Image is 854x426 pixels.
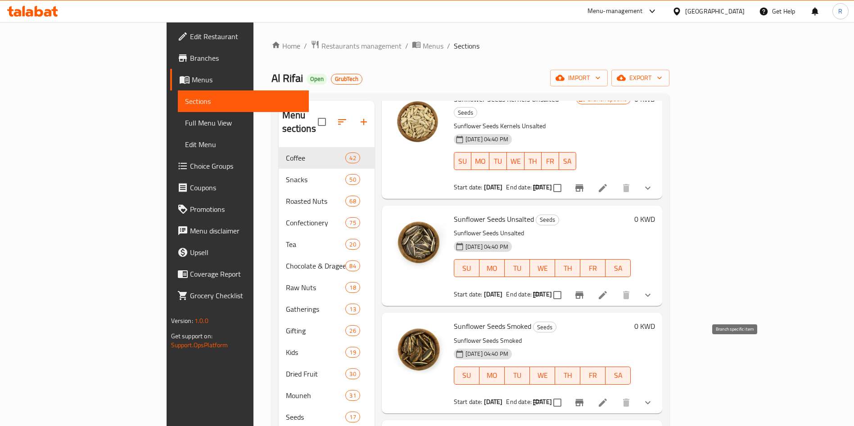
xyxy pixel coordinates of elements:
[580,367,605,385] button: FR
[279,385,375,406] div: Mouneh31
[185,96,302,107] span: Sections
[170,198,309,220] a: Promotions
[533,322,556,332] span: Seeds
[345,368,360,379] div: items
[345,325,360,336] div: items
[454,108,477,118] span: Seeds
[412,40,443,52] a: Menus
[458,155,468,168] span: SU
[405,40,408,51] li: /
[170,177,309,198] a: Coupons
[454,335,631,346] p: Sunflower Seeds Smoked
[178,112,309,134] a: Full Menu View
[286,325,346,336] span: Gifting
[286,368,346,379] div: Dried Fruit
[279,298,375,320] div: Gatherings13
[484,396,503,408] b: [DATE]
[559,152,576,170] button: SA
[190,225,302,236] span: Menu disclaimer
[170,26,309,47] a: Edit Restaurant
[505,367,530,385] button: TU
[484,288,503,300] b: [DATE]
[479,367,505,385] button: MO
[447,40,450,51] li: /
[597,290,608,300] a: Edit menu item
[286,239,346,250] div: Tea
[389,320,447,377] img: Sunflower Seeds Smoked
[615,177,637,199] button: delete
[483,369,501,382] span: MO
[345,174,360,185] div: items
[569,392,590,413] button: Branch-specific-item
[286,412,346,422] span: Seeds
[454,367,479,385] button: SU
[178,90,309,112] a: Sections
[345,239,360,250] div: items
[569,177,590,199] button: Branch-specific-item
[311,40,402,52] a: Restaurants management
[615,284,637,306] button: delete
[533,369,551,382] span: WE
[286,174,346,185] div: Snacks
[279,341,375,363] div: Kids19
[286,390,346,401] span: Mouneh
[584,262,602,275] span: FR
[286,304,346,314] div: Gatherings
[170,220,309,242] a: Menu disclaimer
[605,259,631,277] button: SA
[528,155,538,168] span: TH
[346,305,359,314] span: 13
[637,284,659,306] button: show more
[506,288,531,300] span: End date:
[548,179,567,197] span: Select to update
[190,161,302,171] span: Choice Groups
[462,135,512,143] span: [DATE] 04:40 PM
[286,196,346,206] span: Roasted Nuts
[838,6,842,16] span: R
[508,369,526,382] span: TU
[345,217,360,228] div: items
[619,72,662,84] span: export
[286,347,346,358] span: Kids
[548,286,567,305] span: Select to update
[533,262,551,275] span: WE
[508,262,526,275] span: TU
[454,152,471,170] button: SU
[642,290,653,300] svg: Show Choices
[178,134,309,155] a: Edit Menu
[286,260,346,271] div: Chocolate & Dragee
[279,233,375,255] div: Tea20
[587,6,643,17] div: Menu-management
[584,369,602,382] span: FR
[346,391,359,400] span: 31
[190,182,302,193] span: Coupons
[331,75,362,83] span: GrubTech
[454,228,631,239] p: Sunflower Seeds Unsalted
[279,212,375,233] div: Confectionery75
[307,74,327,85] div: Open
[279,190,375,212] div: Roasted Nuts68
[286,217,346,228] span: Confectionery
[345,152,360,163] div: items
[489,152,506,170] button: TU
[507,152,524,170] button: WE
[279,277,375,298] div: Raw Nuts18
[505,259,530,277] button: TU
[279,169,375,190] div: Snacks50
[545,155,555,168] span: FR
[190,290,302,301] span: Grocery Checklist
[559,262,577,275] span: TH
[279,147,375,169] div: Coffee42
[569,284,590,306] button: Branch-specific-item
[597,183,608,193] a: Edit menu item
[597,397,608,408] a: Edit menu item
[454,121,576,132] p: Sunflower Seeds Kernels Unsalted
[185,139,302,150] span: Edit Menu
[526,177,548,199] button: sort-choices
[536,215,559,225] div: Seeds
[548,393,567,412] span: Select to update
